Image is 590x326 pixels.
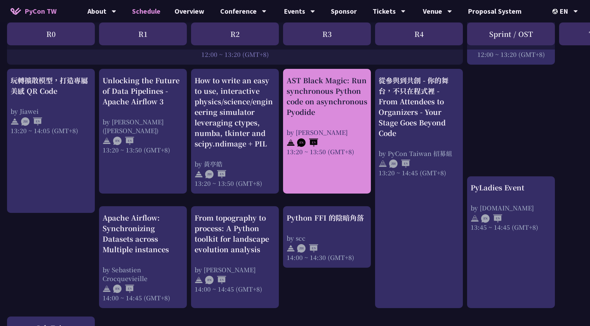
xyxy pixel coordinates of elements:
[379,75,459,138] div: 從參與到共創 - 你的舞台，不只在程式裡 - From Attendees to Organizers - Your Stage Goes Beyond Code
[481,214,502,223] img: ENEN.5a408d1.svg
[103,75,183,188] a: Unlocking the Future of Data Pipelines - Apache Airflow 3 by [PERSON_NAME] ([PERSON_NAME]) 13:20 ...
[287,213,367,262] a: Python FFI 的陰暗角落 by scc 14:00 ~ 14:30 (GMT+8)
[103,285,111,293] img: svg+xml;base64,PHN2ZyB4bWxucz0iaHR0cDovL3d3dy53My5vcmcvMjAwMC9zdmciIHdpZHRoPSIyNCIgaGVpZ2h0PSIyNC...
[11,50,459,59] div: 12:00 ~ 13:20 (GMT+8)
[191,22,279,45] div: R2
[283,22,371,45] div: R3
[103,213,183,255] div: Apache Airflow: Synchronizing Datasets across Multiple instances
[287,75,367,188] a: AST Black Magic: Run synchronous Python code on asynchronous Pyodide by [PERSON_NAME] 13:20 ~ 13:...
[103,75,183,107] div: Unlocking the Future of Data Pipelines - Apache Airflow 3
[103,117,183,135] div: by [PERSON_NAME] ([PERSON_NAME])
[21,117,42,126] img: ZHEN.371966e.svg
[11,107,91,116] div: by Jiawei
[25,6,57,17] span: PyCon TW
[113,285,134,293] img: ENEN.5a408d1.svg
[297,138,318,147] img: ENEN.5a408d1.svg
[113,137,134,145] img: ENEN.5a408d1.svg
[471,182,551,193] div: PyLadies Event
[195,276,203,284] img: svg+xml;base64,PHN2ZyB4bWxucz0iaHR0cDovL3d3dy53My5vcmcvMjAwMC9zdmciIHdpZHRoPSIyNCIgaGVpZ2h0PSIyNC...
[195,170,203,178] img: svg+xml;base64,PHN2ZyB4bWxucz0iaHR0cDovL3d3dy53My5vcmcvMjAwMC9zdmciIHdpZHRoPSIyNCIgaGVpZ2h0PSIyNC...
[287,244,295,253] img: svg+xml;base64,PHN2ZyB4bWxucz0iaHR0cDovL3d3dy53My5vcmcvMjAwMC9zdmciIHdpZHRoPSIyNCIgaGVpZ2h0PSIyNC...
[195,159,275,168] div: by 黃亭皓
[103,265,183,283] div: by Sebastien Crocquevieille
[471,182,551,302] a: PyLadies Event by [DOMAIN_NAME] 13:45 ~ 14:45 (GMT+8)
[103,137,111,145] img: svg+xml;base64,PHN2ZyB4bWxucz0iaHR0cDovL3d3dy53My5vcmcvMjAwMC9zdmciIHdpZHRoPSIyNCIgaGVpZ2h0PSIyNC...
[103,213,183,302] a: Apache Airflow: Synchronizing Datasets across Multiple instances by Sebastien Crocquevieille 14:0...
[287,234,367,242] div: by scc
[7,22,95,45] div: R0
[195,265,275,274] div: by [PERSON_NAME]
[379,75,459,302] a: 從參與到共創 - 你的舞台，不只在程式裡 - From Attendees to Organizers - Your Stage Goes Beyond Code by PyCon Taiwan...
[471,223,551,232] div: 13:45 ~ 14:45 (GMT+8)
[287,213,367,223] div: Python FFI 的陰暗角落
[379,159,387,168] img: svg+xml;base64,PHN2ZyB4bWxucz0iaHR0cDovL3d3dy53My5vcmcvMjAwMC9zdmciIHdpZHRoPSIyNCIgaGVpZ2h0PSIyNC...
[11,117,19,126] img: svg+xml;base64,PHN2ZyB4bWxucz0iaHR0cDovL3d3dy53My5vcmcvMjAwMC9zdmciIHdpZHRoPSIyNCIgaGVpZ2h0PSIyNC...
[287,138,295,147] img: svg+xml;base64,PHN2ZyB4bWxucz0iaHR0cDovL3d3dy53My5vcmcvMjAwMC9zdmciIHdpZHRoPSIyNCIgaGVpZ2h0PSIyNC...
[99,22,187,45] div: R1
[471,203,551,212] div: by [DOMAIN_NAME]
[4,2,64,20] a: PyCon TW
[297,244,318,253] img: ZHEN.371966e.svg
[11,126,91,135] div: 13:20 ~ 14:05 (GMT+8)
[11,75,91,207] a: 玩轉擴散模型，打造專屬美感 QR Code by Jiawei 13:20 ~ 14:05 (GMT+8)
[379,168,459,177] div: 13:20 ~ 14:45 (GMT+8)
[195,285,275,293] div: 14:00 ~ 14:45 (GMT+8)
[287,253,367,262] div: 14:00 ~ 14:30 (GMT+8)
[205,170,226,178] img: ZHEN.371966e.svg
[103,293,183,302] div: 14:00 ~ 14:45 (GMT+8)
[195,213,275,302] a: From topography to process: A Python toolkit for landscape evolution analysis by [PERSON_NAME] 14...
[103,145,183,154] div: 13:20 ~ 13:50 (GMT+8)
[287,128,367,137] div: by [PERSON_NAME]
[471,50,551,59] div: 12:00 ~ 13:20 (GMT+8)
[11,75,91,96] div: 玩轉擴散模型，打造專屬美感 QR Code
[375,22,463,45] div: R4
[195,213,275,255] div: From topography to process: A Python toolkit for landscape evolution analysis
[195,75,275,149] div: How to write an easy to use, interactive physics/science/engineering simulator leveraging ctypes,...
[467,22,555,45] div: Sprint / OST
[287,75,367,117] div: AST Black Magic: Run synchronous Python code on asynchronous Pyodide
[195,75,275,188] a: How to write an easy to use, interactive physics/science/engineering simulator leveraging ctypes,...
[287,147,367,156] div: 13:20 ~ 13:50 (GMT+8)
[11,8,21,15] img: Home icon of PyCon TW 2025
[205,276,226,284] img: ENEN.5a408d1.svg
[379,149,459,158] div: by PyCon Taiwan 招募組
[471,214,479,223] img: svg+xml;base64,PHN2ZyB4bWxucz0iaHR0cDovL3d3dy53My5vcmcvMjAwMC9zdmciIHdpZHRoPSIyNCIgaGVpZ2h0PSIyNC...
[552,9,559,14] img: Locale Icon
[195,179,275,188] div: 13:20 ~ 13:50 (GMT+8)
[389,159,410,168] img: ZHEN.371966e.svg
